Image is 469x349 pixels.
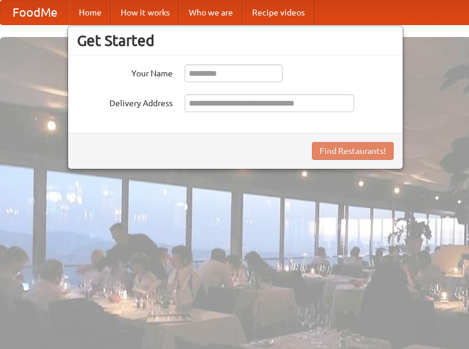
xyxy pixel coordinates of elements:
[243,1,314,24] a: Recipe videos
[77,64,173,79] label: Your Name
[111,1,179,24] a: How it works
[1,1,69,24] a: FoodMe
[312,142,394,160] button: Find Restaurants!
[69,1,111,24] a: Home
[179,1,243,24] a: Who we are
[77,94,173,109] label: Delivery Address
[77,32,394,50] h3: Get Started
